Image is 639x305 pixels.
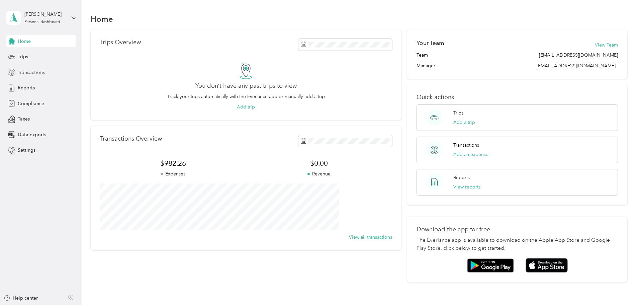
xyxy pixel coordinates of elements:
div: [PERSON_NAME] [24,11,66,18]
img: App store [526,258,568,273]
p: Transactions Overview [100,135,162,142]
span: Data exports [18,131,46,138]
span: $0.00 [246,159,392,168]
button: Add a trip [453,119,475,126]
button: View Team [595,42,618,49]
button: Add an expense [453,151,488,158]
span: Taxes [18,116,30,123]
p: Track your trips automatically with the Everlance app or manually add a trip [167,93,325,100]
span: Compliance [18,100,44,107]
span: [EMAIL_ADDRESS][DOMAIN_NAME] [539,52,618,59]
iframe: Everlance-gr Chat Button Frame [602,268,639,305]
p: The Everlance app is available to download on the Apple App Store and Google Play Store, click be... [417,236,618,252]
span: Reports [18,84,35,91]
p: Expenses [100,170,246,177]
span: Settings [18,147,35,154]
p: Quick actions [417,94,618,101]
p: Revenue [246,170,392,177]
span: Transactions [18,69,45,76]
button: View all transactions [349,234,392,241]
p: Reports [453,174,470,181]
span: Manager [417,62,435,69]
p: Transactions [453,142,479,149]
span: Home [18,38,31,45]
img: Google play [467,258,514,273]
button: Help center [4,295,38,302]
h1: Home [91,15,113,22]
h2: Your Team [417,39,444,47]
div: Personal dashboard [24,20,60,24]
span: Trips [18,53,28,60]
button: Add trip [237,103,255,110]
h2: You don’t have any past trips to view [195,82,297,89]
span: [EMAIL_ADDRESS][DOMAIN_NAME] [537,63,616,69]
button: View reports [453,183,480,190]
span: Team [417,52,428,59]
p: Trips Overview [100,39,141,46]
p: Download the app for free [417,226,618,233]
span: $982.26 [100,159,246,168]
p: Trips [453,109,463,117]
